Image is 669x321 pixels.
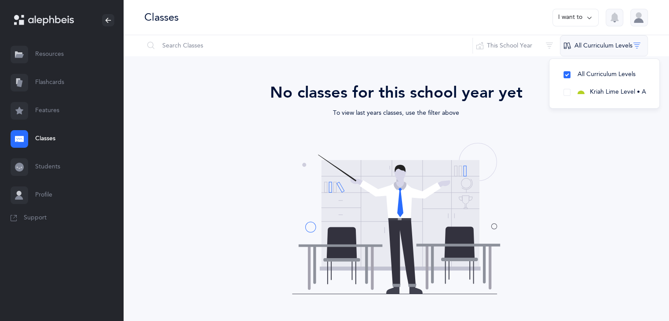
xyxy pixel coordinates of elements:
span: Support [24,214,47,223]
input: Search Classes [144,35,473,56]
span: All Curriculum Levels [578,71,636,78]
button: I want to [552,9,599,26]
button: All Curriculum Levels [560,35,648,56]
span: Kriah Lime Level • A [590,88,646,95]
div: No classes for this school year yet [168,81,625,105]
button: Kriah Lime Level • A [556,84,652,101]
div: Classes [144,10,179,25]
button: This School Year [472,35,560,56]
button: All Curriculum Levels [556,66,652,84]
img: classes-coming-soon.svg [292,136,501,301]
div: To view last years classes, use the filter above [220,105,572,118]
